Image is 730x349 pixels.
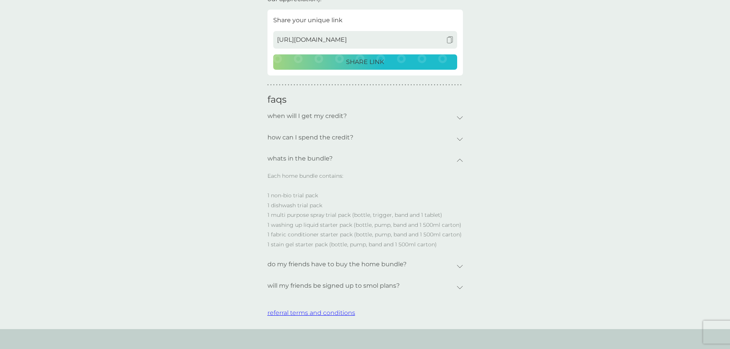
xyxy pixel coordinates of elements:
[358,83,359,87] p: ●
[267,150,333,167] p: whats in the bundle?
[443,83,444,87] p: ●
[267,129,353,146] p: how can I spend the credit?
[352,83,354,87] p: ●
[387,83,389,87] p: ●
[349,83,351,87] p: ●
[393,83,394,87] p: ●
[343,83,345,87] p: ●
[369,83,371,87] p: ●
[346,83,348,87] p: ●
[440,83,441,87] p: ●
[390,83,392,87] p: ●
[425,83,427,87] p: ●
[422,83,424,87] p: ●
[305,83,307,87] p: ●
[396,83,397,87] p: ●
[311,83,313,87] p: ●
[267,256,407,273] p: do my friends have to buy the home bundle?
[346,57,384,67] p: SHARE LINK
[277,35,347,45] span: [URL][DOMAIN_NAME]
[460,83,462,87] p: ●
[454,83,456,87] p: ●
[329,83,330,87] p: ●
[419,83,421,87] p: ●
[270,83,272,87] p: ●
[291,83,292,87] p: ●
[267,308,355,318] button: referral terms and conditions
[451,83,453,87] p: ●
[381,83,383,87] p: ●
[446,83,447,87] p: ●
[355,83,356,87] p: ●
[364,83,365,87] p: ●
[282,83,284,87] p: ●
[288,83,289,87] p: ●
[326,83,327,87] p: ●
[408,83,409,87] p: ●
[410,83,412,87] p: ●
[331,83,333,87] p: ●
[279,83,281,87] p: ●
[302,83,304,87] p: ●
[317,83,318,87] p: ●
[285,83,286,87] p: ●
[276,83,277,87] p: ●
[294,83,295,87] p: ●
[413,83,415,87] p: ●
[431,83,433,87] p: ●
[267,107,347,125] p: when will I get my credit?
[267,83,269,87] p: ●
[299,83,301,87] p: ●
[372,83,374,87] p: ●
[320,83,322,87] p: ●
[416,83,418,87] p: ●
[437,83,438,87] p: ●
[273,83,275,87] p: ●
[434,83,435,87] p: ●
[405,83,406,87] p: ●
[267,309,355,316] span: referral terms and conditions
[399,83,400,87] p: ●
[384,83,386,87] p: ●
[308,83,310,87] p: ●
[446,36,453,43] img: copy to clipboard
[335,83,336,87] p: ●
[402,83,403,87] p: ●
[267,94,463,107] h2: faqs
[376,83,377,87] p: ●
[367,83,368,87] p: ●
[273,54,457,70] button: SHARE LINK
[314,83,316,87] p: ●
[273,15,457,25] p: Share your unique link
[428,83,430,87] p: ●
[448,83,450,87] p: ●
[340,83,342,87] p: ●
[267,171,463,256] p: Each home bundle contains: 1 non-bio trial pack 1 dishwash trial pack 1 multi purpose spray trial...
[338,83,339,87] p: ●
[267,277,400,295] p: will my friends be signed up to smol plans?
[378,83,380,87] p: ●
[323,83,324,87] p: ●
[297,83,298,87] p: ●
[457,83,459,87] p: ●
[361,83,363,87] p: ●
